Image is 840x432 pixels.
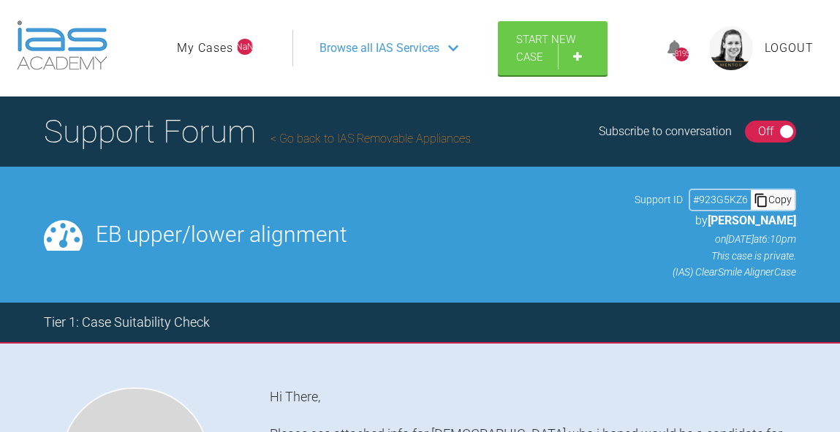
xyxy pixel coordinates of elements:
span: NaN [237,39,253,55]
div: 8195 [675,48,689,61]
p: on [DATE] at 6:10pm [635,231,796,247]
span: Browse all IAS Services [319,39,439,58]
a: My Cases [177,39,233,58]
p: by [635,211,796,230]
h2: EB upper/lower alignment [96,224,621,246]
div: Subscribe to conversation [599,122,732,141]
div: Off [758,122,773,141]
div: Copy [751,190,795,209]
p: (IAS) ClearSmile Aligner Case [635,264,796,280]
a: Logout [765,39,814,58]
a: Start New Case [498,21,608,75]
div: Tier 1: Case Suitability Check [44,312,210,333]
a: Go back to IAS Removable Appliances [270,132,471,145]
div: # 923G5KZ6 [690,192,751,208]
p: This case is private. [635,248,796,264]
span: Start New Case [516,33,575,64]
img: logo-light.3e3ef733.png [17,20,107,70]
img: profile.png [709,26,753,70]
h1: Support Forum [44,106,471,157]
span: Support ID [635,192,683,208]
span: [PERSON_NAME] [708,213,796,227]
